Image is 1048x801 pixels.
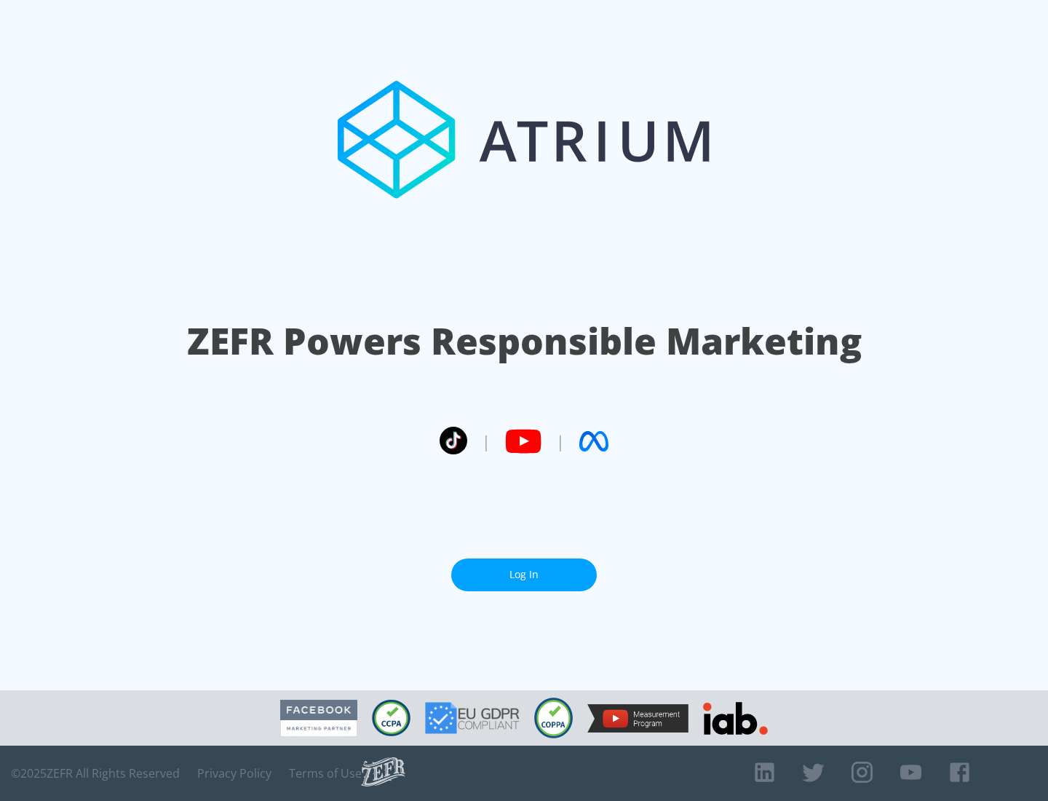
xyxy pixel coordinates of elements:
a: Log In [451,559,597,591]
img: YouTube Measurement Program [587,704,688,733]
img: COPPA Compliant [534,698,573,738]
span: | [482,430,491,452]
img: GDPR Compliant [425,702,520,734]
img: Facebook Marketing Partner [280,700,357,737]
h1: ZEFR Powers Responsible Marketing [187,316,862,366]
span: | [556,430,565,452]
span: © 2025 ZEFR All Rights Reserved [11,766,180,781]
img: CCPA Compliant [372,700,410,736]
a: Terms of Use [289,766,362,781]
a: Privacy Policy [197,766,271,781]
img: IAB [703,702,768,735]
